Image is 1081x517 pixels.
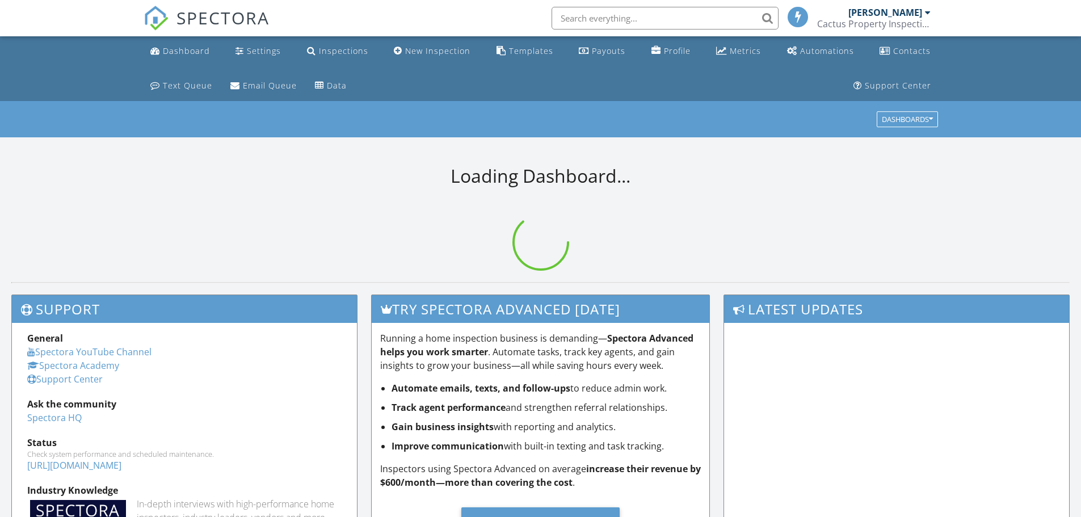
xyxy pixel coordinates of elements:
[380,463,701,489] strong: increase their revenue by $600/month—more than covering the cost
[146,41,214,62] a: Dashboard
[144,15,270,39] a: SPECTORA
[664,45,691,56] div: Profile
[12,295,357,323] h3: Support
[712,41,765,62] a: Metrics
[27,332,63,344] strong: General
[865,80,931,91] div: Support Center
[392,421,494,433] strong: Gain business insights
[783,41,859,62] a: Automations (Basic)
[392,401,506,414] strong: Track agent performance
[392,382,570,394] strong: Automate emails, texts, and follow-ups
[27,359,119,372] a: Spectora Academy
[552,7,779,30] input: Search everything...
[243,80,297,91] div: Email Queue
[27,397,342,411] div: Ask the community
[163,45,210,56] div: Dashboard
[877,112,938,128] button: Dashboards
[848,7,922,18] div: [PERSON_NAME]
[27,449,342,459] div: Check system performance and scheduled maintenance.
[875,41,935,62] a: Contacts
[817,18,931,30] div: Cactus Property Inspections
[247,45,281,56] div: Settings
[146,75,217,96] a: Text Queue
[392,440,504,452] strong: Improve communication
[231,41,285,62] a: Settings
[592,45,625,56] div: Payouts
[389,41,475,62] a: New Inspection
[893,45,931,56] div: Contacts
[310,75,351,96] a: Data
[380,332,693,358] strong: Spectora Advanced helps you work smarter
[144,6,169,31] img: The Best Home Inspection Software - Spectora
[574,41,630,62] a: Payouts
[647,41,695,62] a: Company Profile
[800,45,854,56] div: Automations
[380,331,701,372] p: Running a home inspection business is demanding— . Automate tasks, track key agents, and gain ins...
[27,436,342,449] div: Status
[302,41,373,62] a: Inspections
[27,346,152,358] a: Spectora YouTube Channel
[27,459,121,472] a: [URL][DOMAIN_NAME]
[392,420,701,434] li: with reporting and analytics.
[226,75,301,96] a: Email Queue
[882,116,933,124] div: Dashboards
[27,373,103,385] a: Support Center
[724,295,1069,323] h3: Latest Updates
[509,45,553,56] div: Templates
[380,462,701,489] p: Inspectors using Spectora Advanced on average .
[849,75,936,96] a: Support Center
[392,439,701,453] li: with built-in texting and task tracking.
[392,401,701,414] li: and strengthen referral relationships.
[492,41,558,62] a: Templates
[163,80,212,91] div: Text Queue
[372,295,710,323] h3: Try spectora advanced [DATE]
[27,411,82,424] a: Spectora HQ
[392,381,701,395] li: to reduce admin work.
[327,80,347,91] div: Data
[405,45,470,56] div: New Inspection
[27,484,342,497] div: Industry Knowledge
[730,45,761,56] div: Metrics
[319,45,368,56] div: Inspections
[176,6,270,30] span: SPECTORA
